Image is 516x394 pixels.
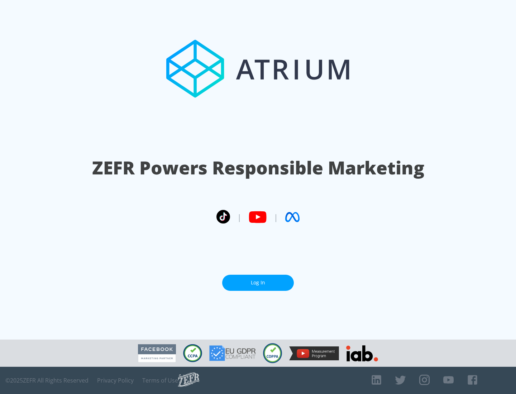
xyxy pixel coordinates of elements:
img: GDPR Compliant [209,345,256,361]
img: Facebook Marketing Partner [138,344,176,362]
img: CCPA Compliant [183,344,202,362]
span: © 2025 ZEFR All Rights Reserved [5,377,89,384]
span: | [237,212,242,222]
img: IAB [346,345,378,361]
a: Privacy Policy [97,377,134,384]
span: | [274,212,278,222]
a: Terms of Use [142,377,178,384]
a: Log In [222,275,294,291]
img: YouTube Measurement Program [289,346,339,360]
h1: ZEFR Powers Responsible Marketing [92,155,424,180]
img: COPPA Compliant [263,343,282,363]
